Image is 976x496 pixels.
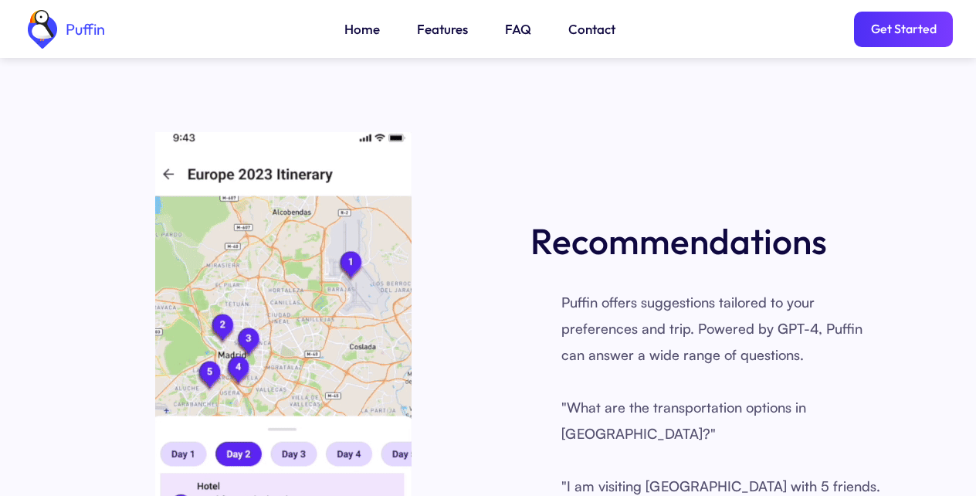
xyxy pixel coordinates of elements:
[505,19,531,39] a: FAQ
[344,19,380,39] a: Home
[530,216,827,266] h3: Recommendations
[854,12,953,47] a: Get Started
[23,10,105,49] a: home
[62,22,105,37] div: Puffin
[417,19,468,39] a: Features
[568,19,615,39] a: Contact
